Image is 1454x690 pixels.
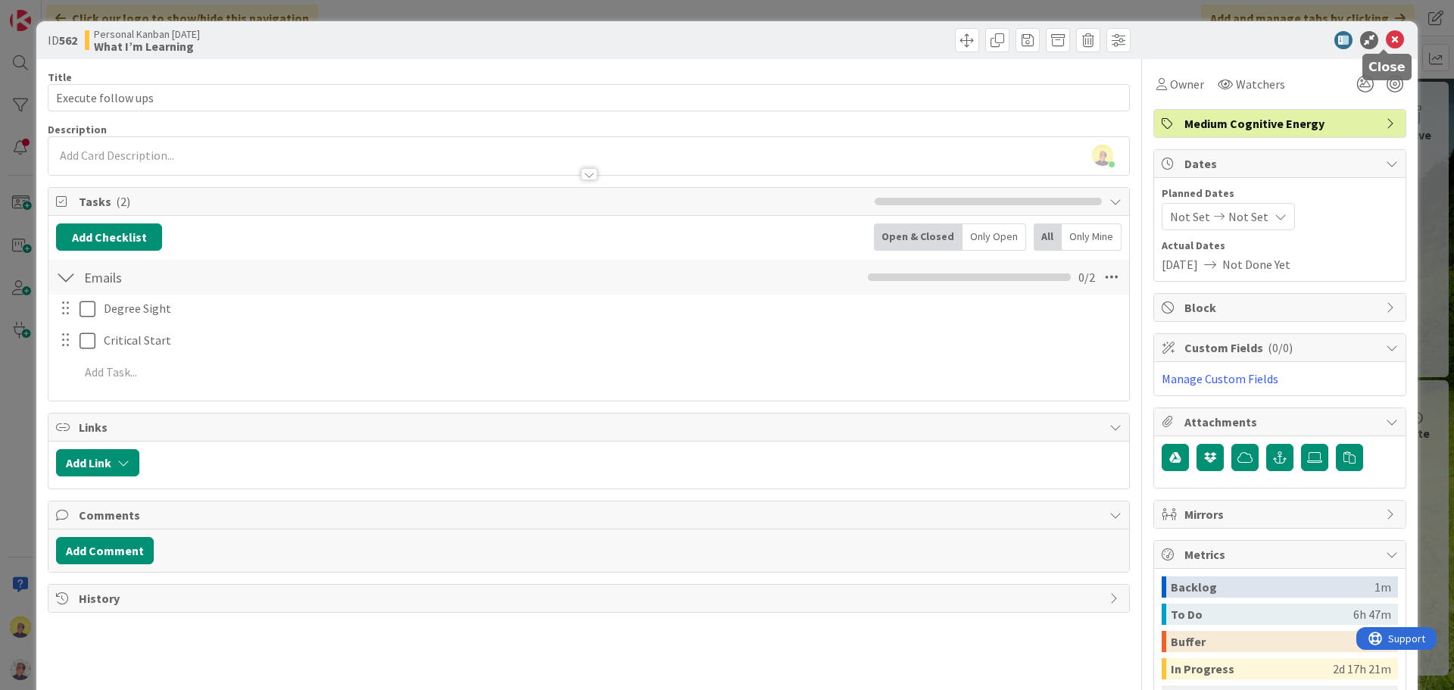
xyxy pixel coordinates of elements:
[1171,631,1374,652] div: Buffer
[1236,75,1285,93] span: Watchers
[56,223,162,251] button: Add Checklist
[56,537,154,564] button: Add Comment
[1078,268,1095,286] span: 0 / 2
[56,449,139,476] button: Add Link
[116,194,130,209] span: ( 2 )
[1228,208,1268,226] span: Not Set
[1170,75,1204,93] span: Owner
[79,418,1102,436] span: Links
[1162,238,1398,254] span: Actual Dates
[1184,339,1378,357] span: Custom Fields
[1184,298,1378,317] span: Block
[59,33,77,48] b: 562
[1171,576,1374,598] div: Backlog
[1374,576,1391,598] div: 1m
[32,2,69,20] span: Support
[1184,155,1378,173] span: Dates
[79,264,420,291] input: Add Checklist...
[48,31,77,49] span: ID
[963,223,1026,251] div: Only Open
[1268,340,1293,355] span: ( 0/0 )
[1222,255,1290,273] span: Not Done Yet
[1184,545,1378,564] span: Metrics
[1184,505,1378,523] span: Mirrors
[1092,145,1113,166] img: nKUMuoDhFNTCsnC9MIPQkgZgJ2SORMcs.jpeg
[48,123,107,136] span: Description
[1184,413,1378,431] span: Attachments
[1368,60,1406,74] h5: Close
[79,589,1102,607] span: History
[48,70,72,84] label: Title
[104,332,1119,349] p: Critical Start
[1184,114,1378,133] span: Medium Cognitive Energy
[48,84,1130,111] input: type card name here...
[79,506,1102,524] span: Comments
[79,192,867,211] span: Tasks
[1353,604,1391,625] div: 6h 47m
[1162,255,1198,273] span: [DATE]
[94,28,200,40] span: Personal Kanban [DATE]
[104,300,1119,317] p: Degree Sight
[874,223,963,251] div: Open & Closed
[1171,658,1333,679] div: In Progress
[1162,186,1398,201] span: Planned Dates
[1062,223,1122,251] div: Only Mine
[1171,604,1353,625] div: To Do
[1034,223,1062,251] div: All
[1333,658,1391,679] div: 2d 17h 21m
[1162,371,1278,386] a: Manage Custom Fields
[94,40,200,52] b: What I’m Learning
[1170,208,1210,226] span: Not Set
